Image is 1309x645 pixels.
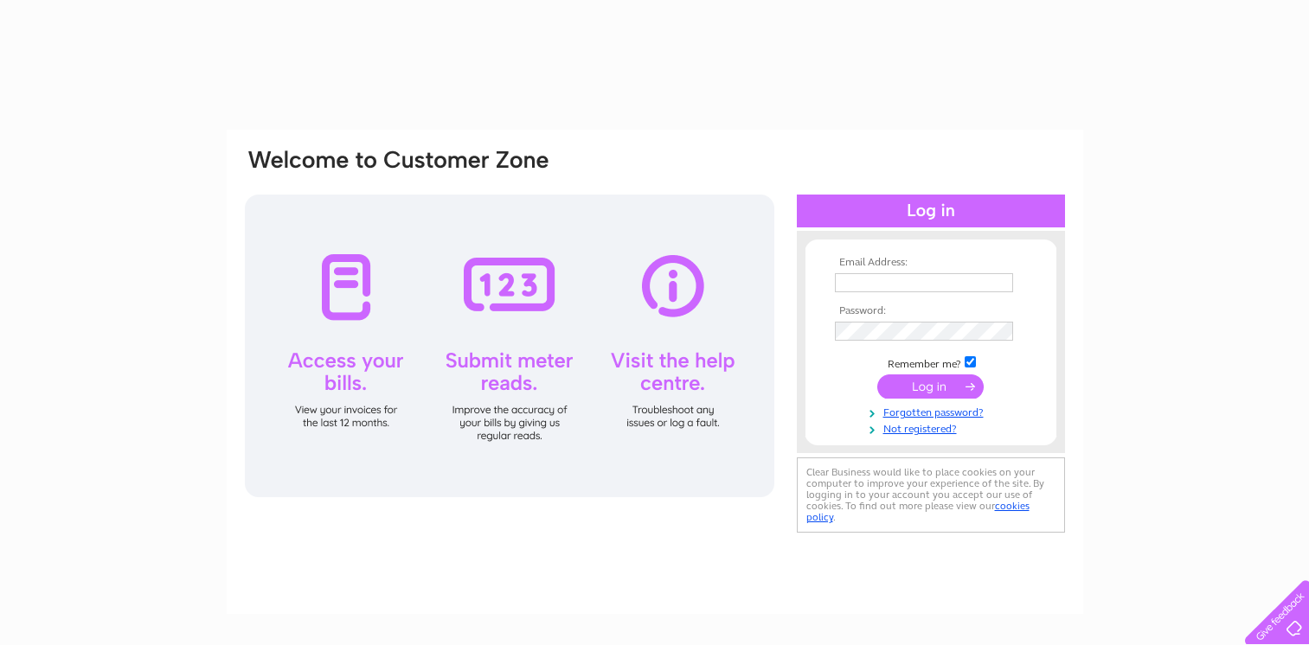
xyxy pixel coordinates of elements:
[831,354,1031,371] td: Remember me?
[806,500,1030,523] a: cookies policy
[835,419,1031,436] a: Not registered?
[831,305,1031,317] th: Password:
[831,257,1031,269] th: Email Address:
[877,374,984,399] input: Submit
[835,403,1031,419] a: Forgotten password?
[797,457,1065,533] div: Clear Business would like to place cookies on your computer to improve your experience of the sit...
